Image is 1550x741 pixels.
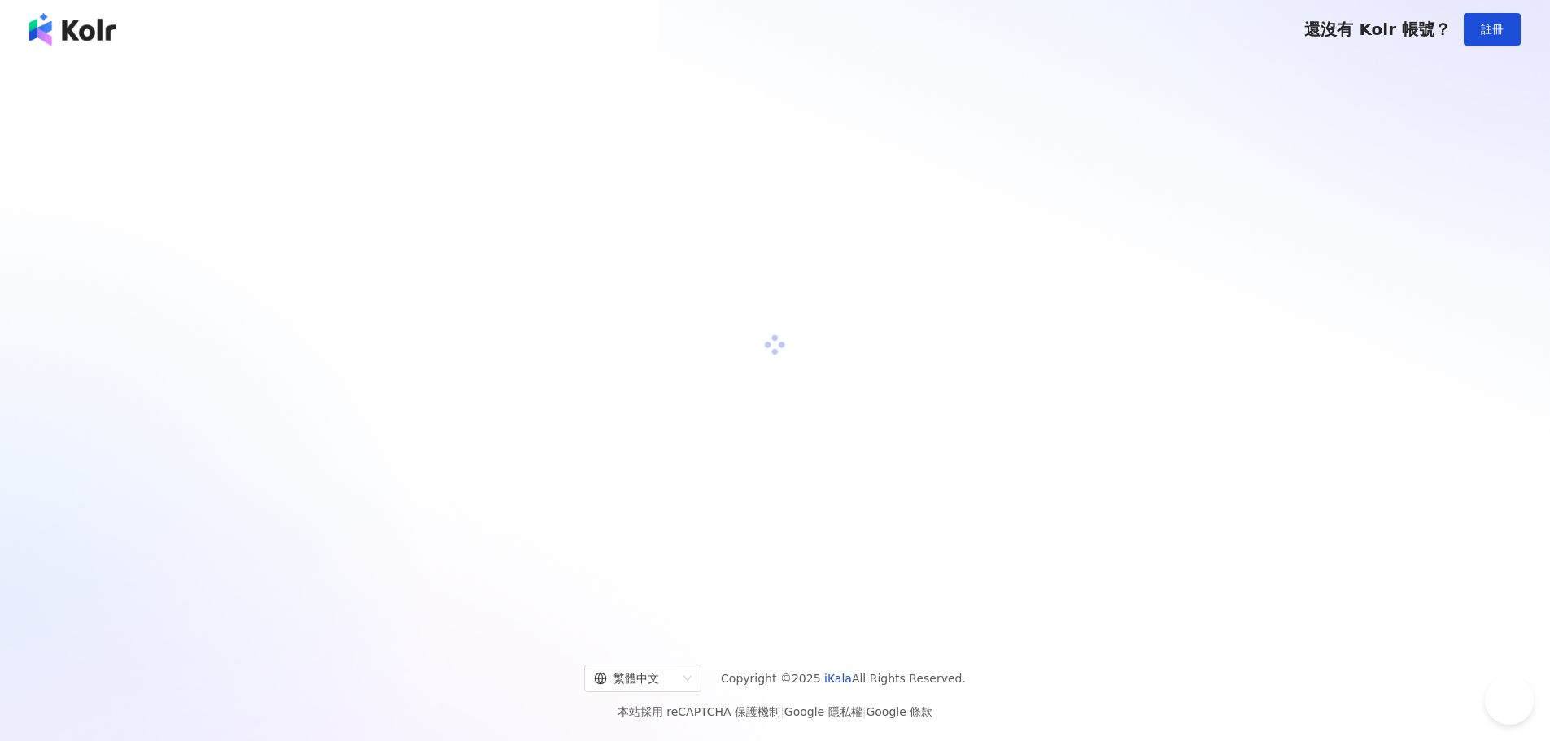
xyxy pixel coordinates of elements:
[618,702,932,721] span: 本站採用 reCAPTCHA 保護機制
[1464,13,1521,46] button: 註冊
[721,669,966,688] span: Copyright © 2025 All Rights Reserved.
[862,705,867,718] span: |
[1485,676,1534,725] iframe: Help Scout Beacon - Open
[780,705,784,718] span: |
[29,13,116,46] img: logo
[784,705,862,718] a: Google 隱私權
[594,665,677,691] div: 繁體中文
[1481,23,1504,36] span: 註冊
[866,705,932,718] a: Google 條款
[1304,20,1451,39] span: 還沒有 Kolr 帳號？
[824,672,852,685] a: iKala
